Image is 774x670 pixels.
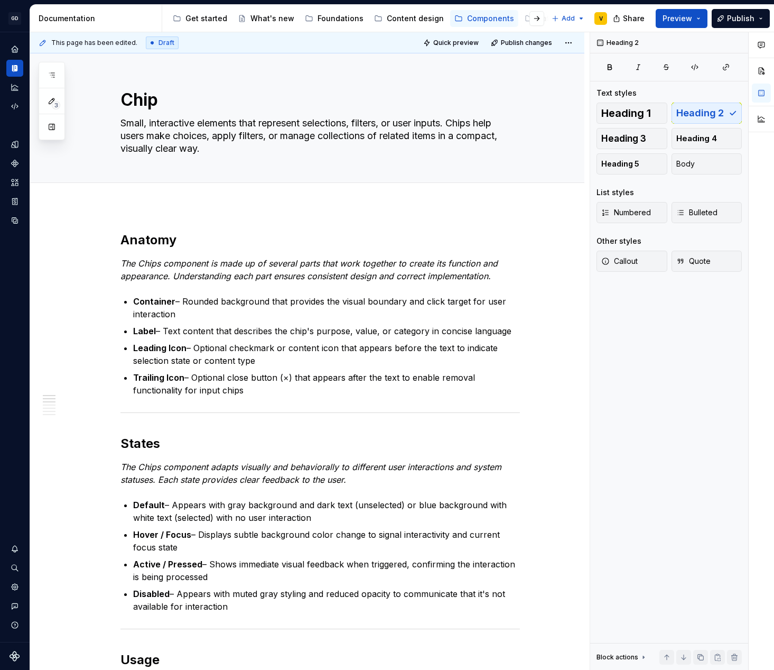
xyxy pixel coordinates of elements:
[6,193,23,210] a: Storybook stories
[548,11,588,26] button: Add
[712,9,770,28] button: Publish
[133,499,520,524] p: – Appears with gray background and dark text (unselected) or blue background with white text (sel...
[601,159,639,169] span: Heading 5
[676,133,717,144] span: Heading 4
[133,559,202,570] strong: Active / Pressed
[118,87,518,113] textarea: Chip
[133,588,520,613] p: – Appears with muted gray styling and reduced opacity to communicate that it's not available for ...
[676,256,711,267] span: Quote
[158,39,174,47] span: Draft
[6,98,23,115] a: Code automation
[596,153,667,175] button: Heading 5
[185,13,227,24] div: Get started
[169,10,231,27] a: Get started
[120,651,520,668] h2: Usage
[6,579,23,595] a: Settings
[676,207,717,218] span: Bulleted
[133,529,191,540] strong: Hover / Focus
[599,14,603,23] div: V
[6,540,23,557] button: Notifications
[450,10,518,27] a: Components
[596,103,667,124] button: Heading 1
[133,342,520,367] p: – Optional checkmark or content icon that appears before the text to indicate selection state or ...
[672,153,742,175] button: Body
[118,115,518,157] textarea: Small, interactive elements that represent selections, filters, or user inputs. Chips help users ...
[672,202,742,223] button: Bulleted
[387,13,444,24] div: Content design
[234,10,299,27] a: What's new
[601,133,646,144] span: Heading 3
[6,212,23,229] a: Data sources
[10,651,20,662] a: Supernova Logo
[133,589,170,599] strong: Disabled
[596,202,667,223] button: Numbered
[6,155,23,172] a: Components
[596,128,667,149] button: Heading 3
[6,41,23,58] a: Home
[501,39,552,47] span: Publish changes
[133,295,520,320] p: – Rounded background that provides the visual boundary and click target for user interaction
[51,39,137,47] span: This page has been edited.
[672,251,742,272] button: Quote
[601,108,651,118] span: Heading 1
[133,500,165,510] strong: Default
[133,558,520,583] p: – Shows immediate visual feedback when triggered, confirming the interaction is being processed
[420,35,483,50] button: Quick preview
[120,258,500,281] em: The Chips component is made up of several parts that work together to create its function and app...
[596,236,641,246] div: Other styles
[133,296,175,307] strong: Container
[6,559,23,576] button: Search ⌘K
[6,60,23,77] a: Documentation
[6,174,23,191] a: Assets
[608,9,651,28] button: Share
[6,79,23,96] a: Analytics
[672,128,742,149] button: Heading 4
[120,462,504,485] em: The Chips component adapts visually and behaviorally to different user interactions and system st...
[6,136,23,153] a: Design tokens
[318,13,363,24] div: Foundations
[488,35,557,50] button: Publish changes
[169,8,546,29] div: Page tree
[8,12,21,25] div: GD
[596,187,634,198] div: List styles
[727,13,754,24] span: Publish
[601,207,651,218] span: Numbered
[596,650,648,665] div: Block actions
[52,101,60,109] span: 3
[133,372,184,383] strong: Trailing Icon
[2,7,27,30] button: GD
[370,10,448,27] a: Content design
[623,13,645,24] span: Share
[6,598,23,614] button: Contact support
[133,325,520,337] p: – Text content that describes the chip's purpose, value, or category in concise language
[133,528,520,554] p: – Displays subtle background color change to signal interactivity and current focus state
[467,13,514,24] div: Components
[596,251,667,272] button: Callout
[433,39,479,47] span: Quick preview
[120,232,520,249] h2: Anatomy
[301,10,368,27] a: Foundations
[601,256,638,267] span: Callout
[663,13,692,24] span: Preview
[133,326,156,336] strong: Label
[120,435,520,452] h2: States
[562,14,575,23] span: Add
[656,9,707,28] button: Preview
[596,88,637,98] div: Text styles
[133,371,520,397] p: – Optional close button (×) that appears after the text to enable removal functionality for input...
[250,13,294,24] div: What's new
[39,13,157,24] div: Documentation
